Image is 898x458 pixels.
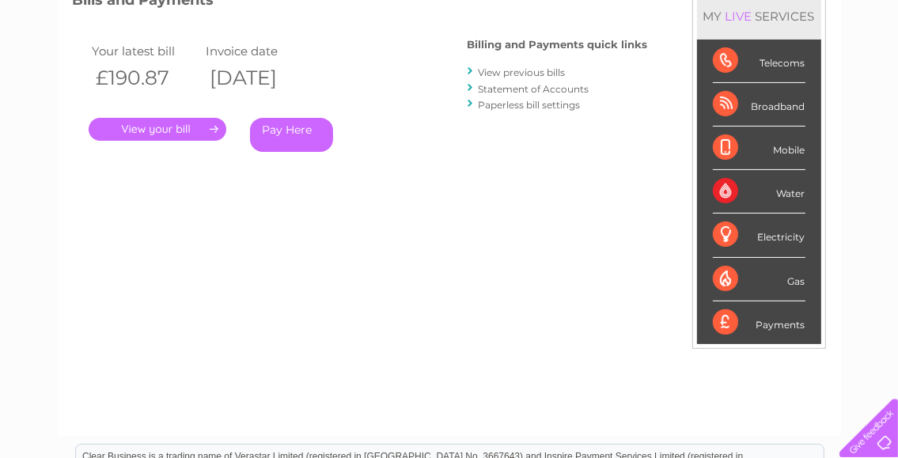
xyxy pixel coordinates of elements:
[713,127,805,170] div: Mobile
[713,214,805,257] div: Electricity
[479,99,581,111] a: Paperless bill settings
[722,9,756,24] div: LIVE
[479,83,589,95] a: Statement of Accounts
[202,40,316,62] td: Invoice date
[479,66,566,78] a: View previous bills
[760,67,783,79] a: Blog
[89,40,203,62] td: Your latest bill
[250,118,333,152] a: Pay Here
[713,83,805,127] div: Broadband
[468,39,648,51] h4: Billing and Payments quick links
[620,67,650,79] a: Water
[793,67,832,79] a: Contact
[713,258,805,301] div: Gas
[713,170,805,214] div: Water
[659,67,694,79] a: Energy
[89,62,203,94] th: £190.87
[713,301,805,344] div: Payments
[846,67,883,79] a: Log out
[76,9,824,77] div: Clear Business is a trading name of Verastar Limited (registered in [GEOGRAPHIC_DATA] No. 3667643...
[713,40,805,83] div: Telecoms
[202,62,316,94] th: [DATE]
[703,67,751,79] a: Telecoms
[32,41,112,89] img: logo.png
[600,8,709,28] a: 0333 014 3131
[89,118,226,141] a: .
